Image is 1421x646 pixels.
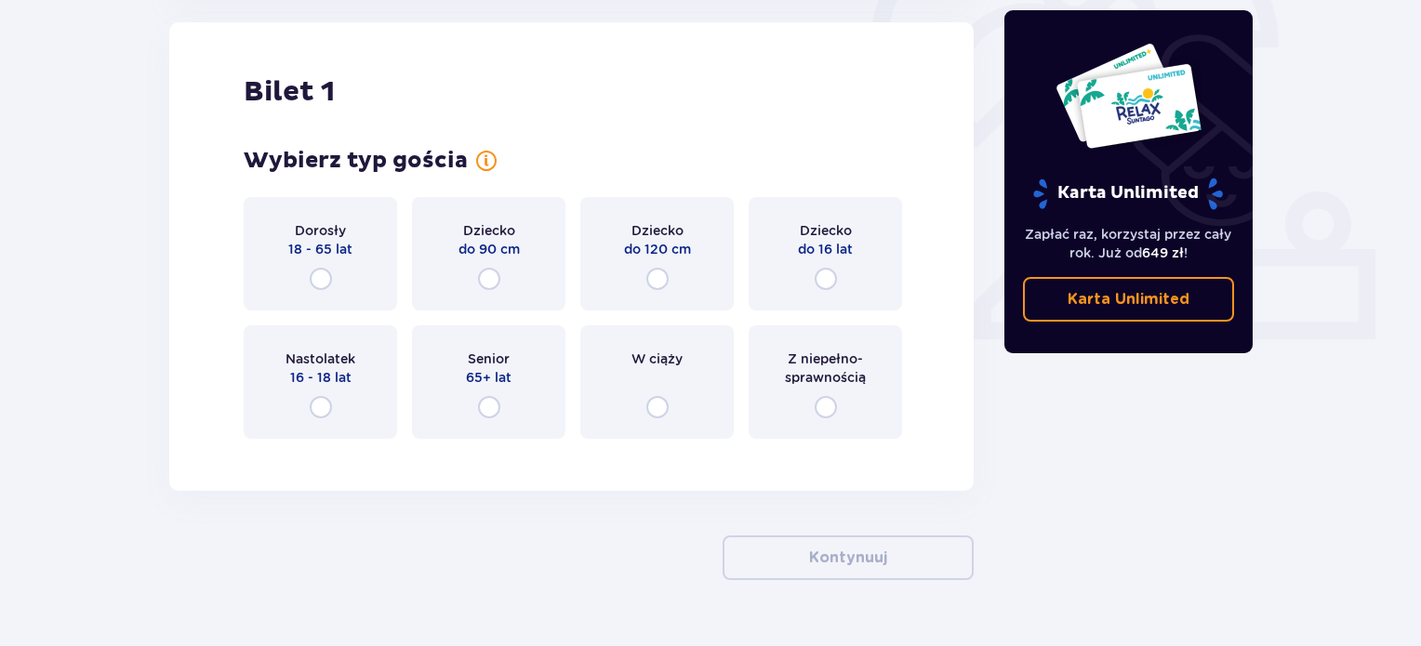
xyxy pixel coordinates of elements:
[244,147,468,175] p: Wybierz typ gościa
[1031,178,1225,210] p: Karta Unlimited
[466,368,511,387] p: 65+ lat
[631,221,684,240] p: Dziecko
[286,349,355,368] p: Nastolatek
[458,240,520,258] p: do 90 cm
[244,74,335,110] p: Bilet 1
[800,221,852,240] p: Dziecko
[624,240,691,258] p: do 120 cm
[468,349,510,368] p: Senior
[723,535,974,580] button: Kontynuuj
[295,221,346,240] p: Dorosły
[290,368,352,387] p: 16 - 18 lat
[1068,289,1189,310] p: Karta Unlimited
[1023,277,1235,322] a: Karta Unlimited
[1023,225,1235,262] p: Zapłać raz, korzystaj przez cały rok. Już od !
[765,349,885,387] p: Z niepełno­sprawnością
[809,547,887,568] p: Kontynuuj
[288,240,352,258] p: 18 - 65 lat
[798,240,853,258] p: do 16 lat
[1142,245,1184,260] span: 649 zł
[463,221,515,240] p: Dziecko
[631,349,683,368] p: W ciąży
